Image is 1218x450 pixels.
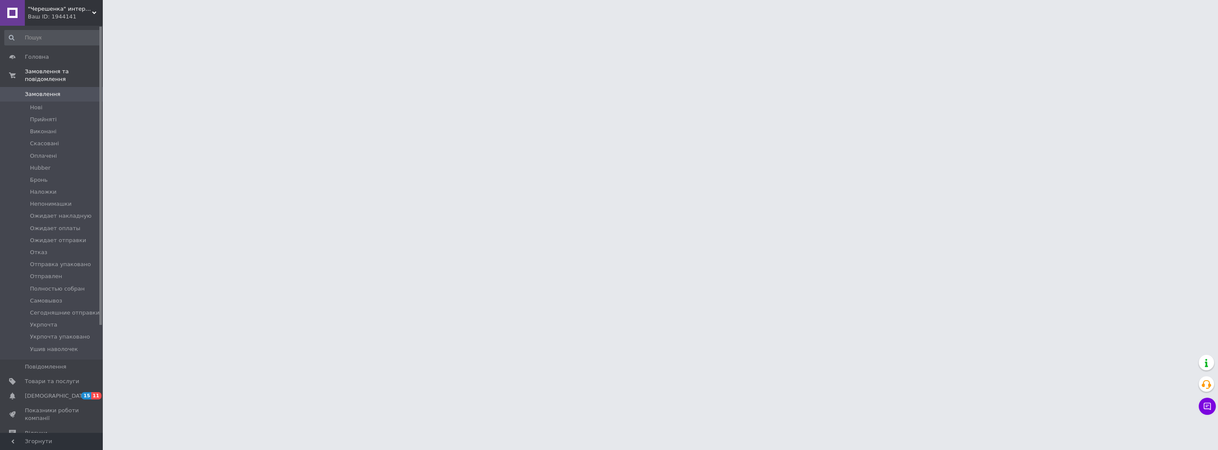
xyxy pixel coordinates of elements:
span: 15 [81,392,91,399]
span: Сегодняшние отправки [30,309,99,317]
span: Відгуки [25,429,47,437]
span: Полностью собран [30,285,85,293]
span: "Черешенка" интернет-магазин оптово-розничной торговли [28,5,92,13]
span: Укрпочта [30,321,57,329]
span: Укрпочта упаковано [30,333,90,341]
span: Ушив наволочек [30,345,78,353]
span: Hubber [30,164,51,172]
span: Замовлення [25,90,60,98]
span: Нові [30,104,42,111]
span: Виконані [30,128,57,135]
span: Повідомлення [25,363,66,371]
span: Головна [25,53,49,61]
input: Пошук [4,30,101,45]
span: Отправлен [30,273,62,280]
span: Прийняті [30,116,57,123]
span: Отказ [30,249,48,256]
span: Замовлення та повідомлення [25,68,103,83]
span: [DEMOGRAPHIC_DATA] [25,392,88,400]
span: Самовывоз [30,297,62,305]
div: Ваш ID: 1944141 [28,13,103,21]
span: Показники роботи компанії [25,407,79,422]
span: Ожидает оплаты [30,225,81,232]
span: Бронь [30,176,48,184]
button: Чат з покупцем [1199,398,1216,415]
span: Оплачені [30,152,57,160]
span: Наложки [30,188,57,196]
span: Ожидает отправки [30,237,86,244]
span: 11 [91,392,101,399]
span: Непонимашки [30,200,72,208]
span: Скасовані [30,140,59,147]
span: Товари та послуги [25,378,79,385]
span: Ожидает накладную [30,212,92,220]
span: Отправка упаковано [30,261,91,268]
